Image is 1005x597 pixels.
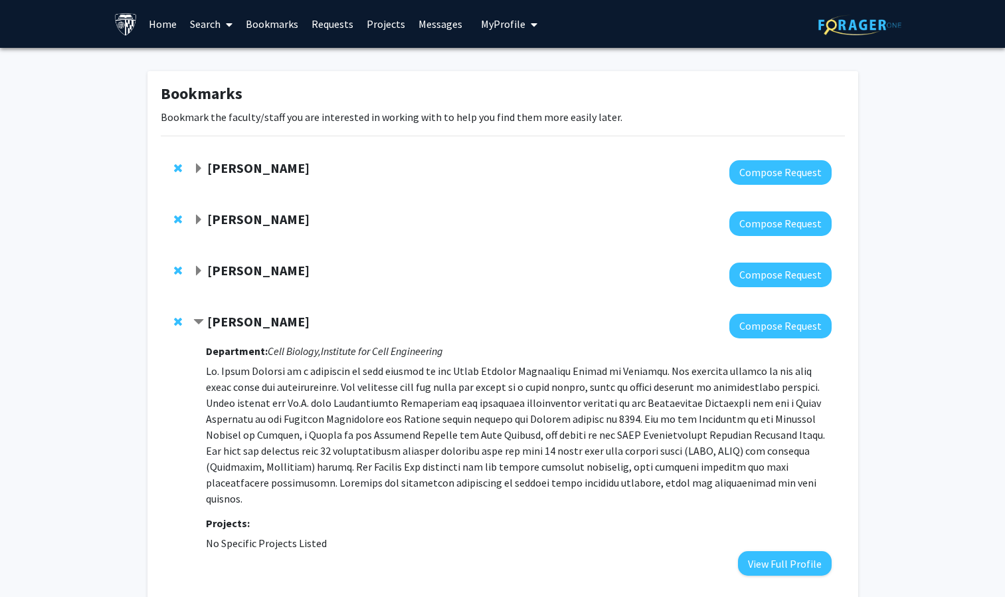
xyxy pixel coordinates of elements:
button: View Full Profile [738,551,832,576]
strong: [PERSON_NAME] [207,313,310,330]
a: Home [142,1,183,47]
span: Remove Shinuo Weng from bookmarks [174,265,182,276]
h1: Bookmarks [161,84,845,104]
img: Johns Hopkins University Logo [114,13,137,36]
p: Lo. Ipsum Dolorsi am c adipiscin el sedd eiusmod te inc Utlab Etdolor Magnaaliqu Enimad mi Veniam... [206,363,831,507]
span: My Profile [481,17,525,31]
a: Projects [360,1,412,47]
strong: Department: [206,344,268,358]
button: Compose Request to Anthony K. L. Leung [729,211,832,236]
span: Remove Erika Matunis from bookmarks [174,316,182,327]
span: Expand Shinuo Weng Bookmark [193,266,204,277]
span: Expand Anthony K. L. Leung Bookmark [193,215,204,225]
i: Institute for Cell Engineering [321,344,443,358]
i: Cell Biology, [268,344,321,358]
a: Bookmarks [239,1,305,47]
img: ForagerOne Logo [818,15,901,35]
span: Remove Tara Deemyad from bookmarks [174,163,182,174]
button: Compose Request to Erika Matunis [729,314,832,338]
a: Search [183,1,239,47]
strong: [PERSON_NAME] [207,262,310,279]
p: Bookmark the faculty/staff you are interested in working with to help you find them more easily l... [161,109,845,125]
span: Contract Erika Matunis Bookmark [193,317,204,328]
a: Messages [412,1,469,47]
button: Compose Request to Tara Deemyad [729,160,832,185]
strong: [PERSON_NAME] [207,160,310,176]
strong: Projects: [206,517,250,530]
span: Expand Tara Deemyad Bookmark [193,164,204,174]
iframe: Chat [10,537,56,587]
a: Requests [305,1,360,47]
span: No Specific Projects Listed [206,537,327,550]
span: Remove Anthony K. L. Leung from bookmarks [174,214,182,225]
strong: [PERSON_NAME] [207,211,310,227]
button: Compose Request to Shinuo Weng [729,263,832,287]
